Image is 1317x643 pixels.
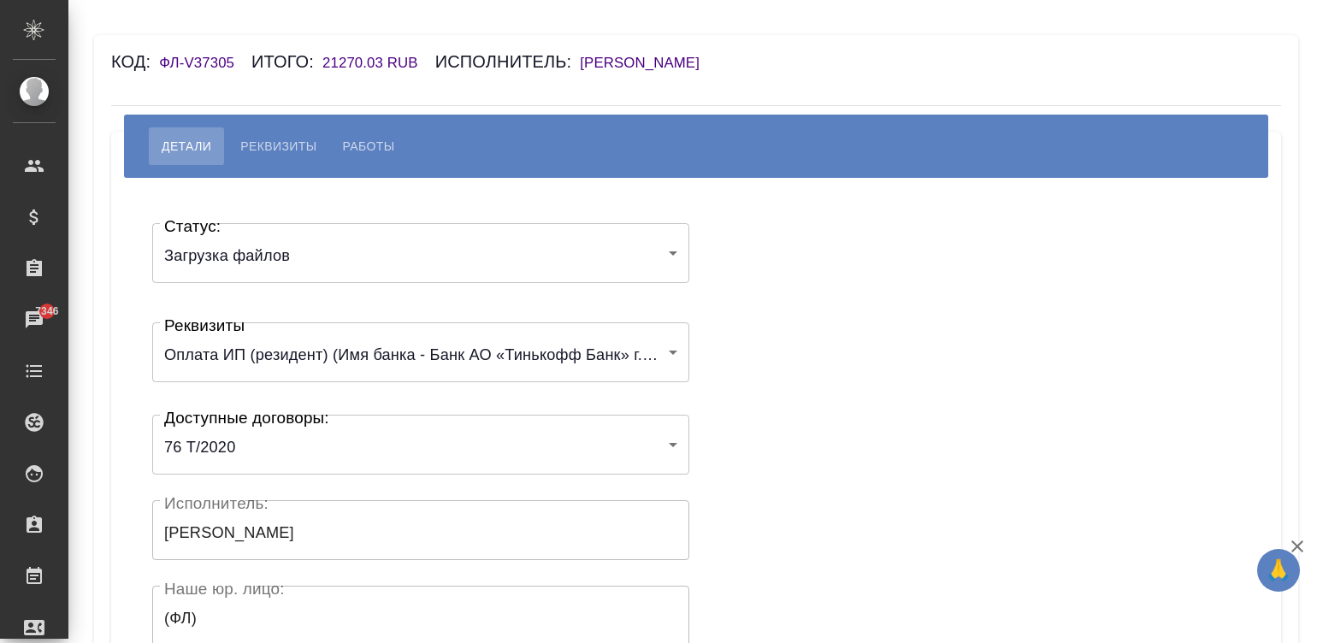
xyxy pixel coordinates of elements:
[435,52,581,71] h6: Исполнитель:
[4,298,64,341] a: 7346
[111,52,159,71] h6: Код:
[25,303,68,320] span: 7346
[322,55,435,71] h6: 21270.03 RUB
[1264,552,1293,588] span: 🙏
[152,331,689,381] div: Оплата ИП (резидент) (Имя банка - Банк АО «Тинькофф Банк» г. [GEOGRAPHIC_DATA] / Корреспондентски...
[343,136,395,156] span: Работы
[152,232,689,282] div: Загрузка файлов
[251,52,322,71] h6: Итого:
[580,56,717,70] a: [PERSON_NAME]
[580,55,717,71] h6: [PERSON_NAME]
[240,136,316,156] span: Реквизиты
[159,55,251,71] h6: ФЛ-V37305
[152,423,689,474] div: 76 Т/2020
[162,136,211,156] span: Детали
[1257,549,1300,592] button: 🙏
